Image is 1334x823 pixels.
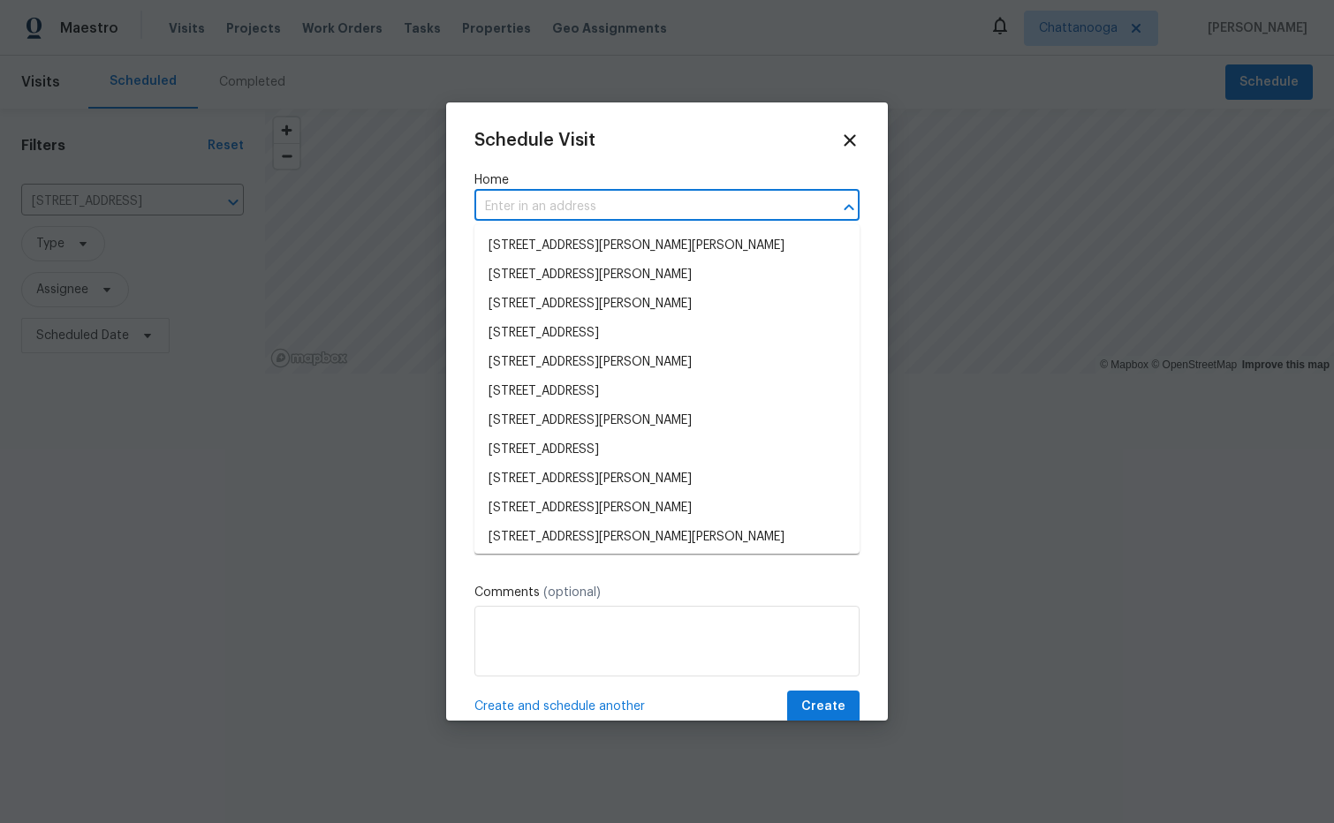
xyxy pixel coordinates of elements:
[474,584,860,601] label: Comments
[840,131,860,150] span: Close
[474,290,860,319] li: [STREET_ADDRESS][PERSON_NAME]
[801,696,845,718] span: Create
[474,552,860,581] li: [STREET_ADDRESS]
[474,319,860,348] li: [STREET_ADDRESS]
[474,377,860,406] li: [STREET_ADDRESS]
[837,195,861,220] button: Close
[474,348,860,377] li: [STREET_ADDRESS][PERSON_NAME]
[474,231,860,260] li: [STREET_ADDRESS][PERSON_NAME][PERSON_NAME]
[474,464,860,494] li: [STREET_ADDRESS][PERSON_NAME]
[474,406,860,435] li: [STREET_ADDRESS][PERSON_NAME]
[543,586,601,599] span: (optional)
[474,698,645,715] span: Create and schedule another
[474,260,860,290] li: [STREET_ADDRESS][PERSON_NAME]
[474,435,860,464] li: [STREET_ADDRESS]
[474,523,860,552] li: [STREET_ADDRESS][PERSON_NAME][PERSON_NAME]
[787,691,860,723] button: Create
[474,132,595,149] span: Schedule Visit
[474,171,860,189] label: Home
[474,193,810,221] input: Enter in an address
[474,494,860,523] li: [STREET_ADDRESS][PERSON_NAME]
